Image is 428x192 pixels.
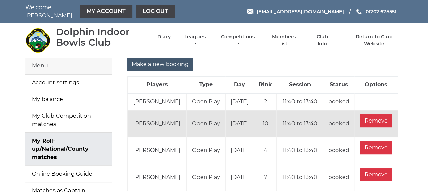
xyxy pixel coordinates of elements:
[25,58,112,74] div: Menu
[25,166,112,182] a: Online Booking Guide
[127,58,193,71] input: Make a new booking
[277,137,323,164] td: 11:40 to 13:40
[277,164,323,191] td: 11:40 to 13:40
[225,164,254,191] td: [DATE]
[25,28,51,53] img: Dolphin Indoor Bowls Club
[127,110,187,137] td: [PERSON_NAME]
[254,110,276,137] td: 10
[254,93,276,110] td: 2
[56,27,145,48] div: Dolphin Indoor Bowls Club
[345,34,403,47] a: Return to Club Website
[355,8,396,15] a: Phone us 01202 675551
[187,137,225,164] td: Open Play
[365,9,396,15] span: 01202 675551
[80,5,132,18] a: My Account
[254,137,276,164] td: 4
[25,75,112,91] a: Account settings
[354,77,398,94] th: Options
[277,93,323,110] td: 11:40 to 13:40
[127,77,187,94] th: Players
[312,34,334,47] a: Club Info
[225,137,254,164] td: [DATE]
[183,34,207,47] a: Leagues
[360,141,392,154] input: Remove
[323,164,354,191] td: booked
[25,108,112,132] a: My Club Competition matches
[219,34,256,47] a: Competitions
[127,137,187,164] td: [PERSON_NAME]
[187,164,225,191] td: Open Play
[25,133,112,165] a: My Roll-up/National/County matches
[187,93,225,110] td: Open Play
[225,77,254,94] th: Day
[356,9,361,14] img: Phone us
[25,91,112,108] a: My balance
[323,77,354,94] th: Status
[360,168,392,181] input: Remove
[225,93,254,110] td: [DATE]
[254,77,276,94] th: Rink
[225,110,254,137] td: [DATE]
[127,93,187,110] td: [PERSON_NAME]
[247,9,253,14] img: Email
[254,164,276,191] td: 7
[247,8,344,15] a: Email [EMAIL_ADDRESS][DOMAIN_NAME]
[136,5,175,18] a: Log out
[323,110,354,137] td: booked
[127,164,187,191] td: [PERSON_NAME]
[268,34,299,47] a: Members list
[187,77,225,94] th: Type
[157,34,171,40] a: Diary
[256,9,344,15] span: [EMAIL_ADDRESS][DOMAIN_NAME]
[323,93,354,110] td: booked
[360,114,392,127] input: Remove
[277,110,323,137] td: 11:40 to 13:40
[323,137,354,164] td: booked
[277,77,323,94] th: Session
[25,3,177,20] nav: Welcome, [PERSON_NAME]!
[187,110,225,137] td: Open Play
